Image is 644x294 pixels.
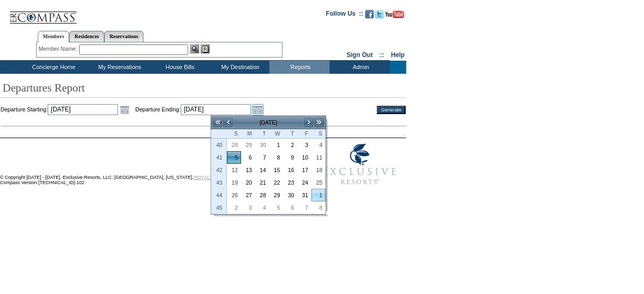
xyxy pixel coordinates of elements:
td: Tuesday, October 28, 2025 [255,189,269,201]
td: Monday, October 27, 2025 [241,189,255,201]
td: Thursday, October 02, 2025 [283,139,297,151]
a: 7 [298,202,311,213]
td: Wednesday, October 08, 2025 [269,151,283,164]
th: Tuesday [255,129,269,139]
th: Monday [241,129,255,139]
td: Friday, November 07, 2025 [297,201,311,214]
td: Monday, October 06, 2025 [241,151,255,164]
a: 30 [256,139,269,151]
a: 6 [283,202,297,213]
td: Wednesday, October 01, 2025 [269,139,283,151]
a: 18 [312,164,325,176]
a: Follow us on Twitter [375,13,384,19]
a: 24 [298,177,311,188]
td: Friday, October 24, 2025 [297,176,311,189]
a: 29 [242,139,255,151]
img: Follow us on Twitter [375,10,384,18]
a: >> [314,117,324,128]
img: Subscribe to our YouTube Channel [385,10,404,18]
a: Open the calendar popup. [119,104,130,116]
td: Friday, October 31, 2025 [297,189,311,201]
a: > [303,117,314,128]
th: 45 [211,201,227,214]
td: Monday, September 29, 2025 [241,139,255,151]
img: Exclusive Resorts [312,138,406,190]
td: My Reservations [89,61,149,74]
td: Sunday, September 28, 2025 [227,139,241,151]
a: 2 [227,202,241,213]
a: 5 [270,202,283,213]
td: Wednesday, October 15, 2025 [269,164,283,176]
td: Departure Starting: Departure Ending: [1,104,365,116]
td: Concierge Home [17,61,89,74]
td: House Bills [149,61,209,74]
a: 28 [227,139,241,151]
a: 31 [298,189,311,201]
td: Sunday, October 12, 2025 [227,164,241,176]
a: 10 [298,152,311,163]
a: 16 [283,164,297,176]
td: Sunday, October 05, 2025 [227,151,241,164]
td: Saturday, November 01, 2025 [311,189,325,201]
a: Members [38,31,70,42]
td: Wednesday, October 29, 2025 [269,189,283,201]
th: 41 [211,151,227,164]
td: Thursday, October 16, 2025 [283,164,297,176]
th: Sunday [227,129,241,139]
a: 26 [227,189,241,201]
a: 29 [270,189,283,201]
td: Thursday, October 09, 2025 [283,151,297,164]
a: 3 [298,139,311,151]
a: Open the calendar popup. [252,104,264,116]
a: 17 [298,164,311,176]
a: 28 [256,189,269,201]
td: Saturday, October 11, 2025 [311,151,325,164]
a: 25 [312,177,325,188]
a: << [212,117,223,128]
a: 8 [270,152,283,163]
img: Compass Home [9,3,77,24]
a: 9 [283,152,297,163]
a: 3 [242,202,255,213]
td: Thursday, October 30, 2025 [283,189,297,201]
th: Thursday [283,129,297,139]
td: Sunday, October 26, 2025 [227,189,241,201]
a: 21 [256,177,269,188]
th: 44 [211,189,227,201]
a: 8 [312,202,325,213]
td: Tuesday, October 14, 2025 [255,164,269,176]
th: Wednesday [269,129,283,139]
td: Saturday, October 25, 2025 [311,176,325,189]
input: Generate [377,106,406,114]
td: Tuesday, November 04, 2025 [255,201,269,214]
img: Reservations [201,44,210,53]
a: 5 [227,152,241,163]
th: 43 [211,176,227,189]
a: 12 [227,164,241,176]
a: 19 [227,177,241,188]
a: Help [391,51,405,59]
a: 30 [283,189,297,201]
td: Friday, October 10, 2025 [297,151,311,164]
th: Friday [297,129,311,139]
a: Subscribe to our YouTube Channel [385,13,404,19]
td: Admin [330,61,390,74]
a: Become our fan on Facebook [365,13,374,19]
a: 1 [270,139,283,151]
td: Friday, October 17, 2025 [297,164,311,176]
a: < [223,117,233,128]
a: Sign Out [346,51,373,59]
a: 15 [270,164,283,176]
td: Thursday, October 23, 2025 [283,176,297,189]
a: 22 [270,177,283,188]
a: 6 [242,152,255,163]
span: :: [380,51,384,59]
a: 4 [312,139,325,151]
a: 14 [256,164,269,176]
td: Monday, October 13, 2025 [241,164,255,176]
td: Saturday, October 04, 2025 [311,139,325,151]
th: 42 [211,164,227,176]
td: Saturday, October 18, 2025 [311,164,325,176]
img: View [190,44,199,53]
img: Become our fan on Facebook [365,10,374,18]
